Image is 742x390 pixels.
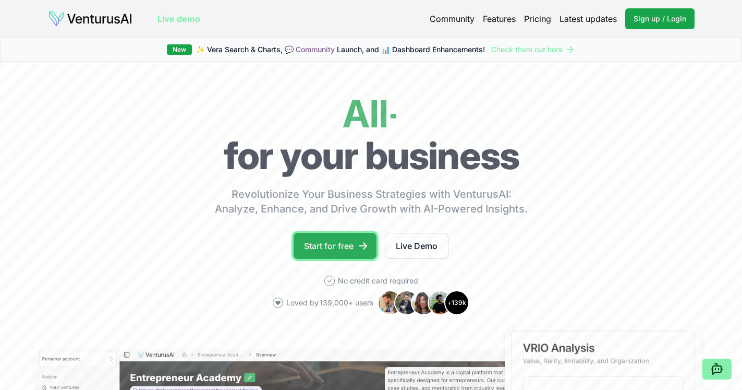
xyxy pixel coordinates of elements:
[491,44,575,55] a: Check them out here
[157,13,200,25] a: Live demo
[430,13,475,25] a: Community
[524,13,551,25] a: Pricing
[296,45,335,54] a: Community
[48,10,132,27] img: logo
[428,290,453,315] img: Avatar 4
[634,14,686,24] span: Sign up / Login
[294,233,376,259] a: Start for free
[378,290,403,315] img: Avatar 1
[196,44,485,55] span: ✨ Vera Search & Charts, 💬 Launch, and 📊 Dashboard Enhancements!
[394,290,419,315] img: Avatar 2
[483,13,516,25] a: Features
[385,233,448,259] a: Live Demo
[559,13,617,25] a: Latest updates
[167,44,192,55] div: New
[625,8,695,29] a: Sign up / Login
[411,290,436,315] img: Avatar 3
